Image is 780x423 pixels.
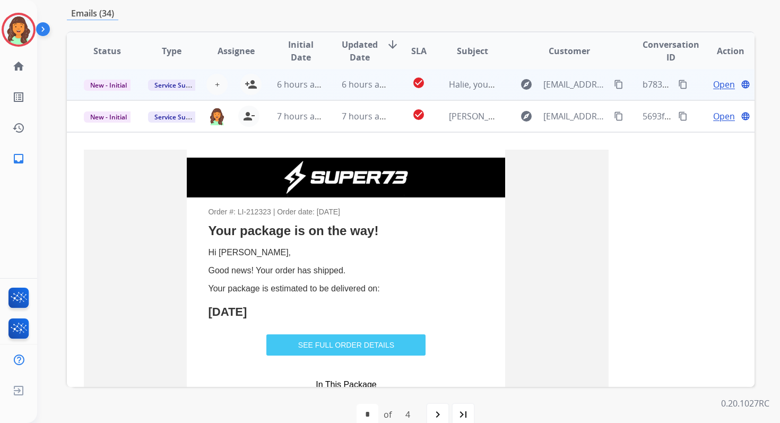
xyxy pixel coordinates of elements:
[12,122,25,134] mat-icon: history
[245,78,257,91] mat-icon: person_add
[449,79,583,90] span: Halie, your package is on the way!
[690,32,755,70] th: Action
[520,78,533,91] mat-icon: explore
[614,80,623,89] mat-icon: content_copy
[277,79,325,90] span: 6 hours ago
[208,306,484,318] div: [DATE]
[215,78,220,91] span: +
[643,38,699,64] span: Conversation ID
[457,408,470,421] mat-icon: last_page
[342,79,389,90] span: 6 hours ago
[457,45,488,57] span: Subject
[549,45,590,57] span: Customer
[412,108,425,121] mat-icon: check_circle
[342,38,378,64] span: Updated Date
[342,110,389,122] span: 7 hours ago
[431,408,444,421] mat-icon: navigate_next
[208,282,484,295] div: Your package is estimated to be delivered on:
[713,110,735,123] span: Open
[543,78,608,91] span: [EMAIL_ADDRESS][DOMAIN_NAME]
[148,111,209,123] span: Service Support
[218,45,255,57] span: Assignee
[4,15,33,45] img: avatar
[277,38,324,64] span: Initial Date
[614,111,623,121] mat-icon: content_copy
[713,78,735,91] span: Open
[412,76,425,89] mat-icon: check_circle
[206,74,228,95] button: +
[208,264,484,277] div: Good news! Your order has shipped.
[449,110,629,122] span: [PERSON_NAME], your package is on the way!
[208,246,484,259] div: Hi [PERSON_NAME],
[411,45,427,57] span: SLA
[384,408,392,421] div: of
[242,110,255,123] mat-icon: person_remove
[12,152,25,165] mat-icon: inbox
[12,91,25,103] mat-icon: list_alt
[208,222,484,239] div: Your package is on the way!
[148,80,209,91] span: Service Support
[208,208,484,215] div: Order #: LI-212323 | Order date: [DATE]
[277,110,325,122] span: 7 hours ago
[208,379,484,390] div: In This Package
[84,80,133,91] span: New - Initial
[741,80,750,89] mat-icon: language
[520,110,533,123] mat-icon: explore
[741,111,750,121] mat-icon: language
[67,7,118,20] p: Emails (34)
[84,111,133,123] span: New - Initial
[93,45,121,57] span: Status
[266,335,426,355] a: SEE FULL ORDER DETAILS
[678,111,688,121] mat-icon: content_copy
[543,110,608,123] span: [EMAIL_ADDRESS][DOMAIN_NAME]
[12,60,25,73] mat-icon: home
[678,80,688,89] mat-icon: content_copy
[721,397,769,410] p: 0.20.1027RC
[386,38,399,51] mat-icon: arrow_downward
[209,107,226,125] img: agent-avatar
[162,45,181,57] span: Type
